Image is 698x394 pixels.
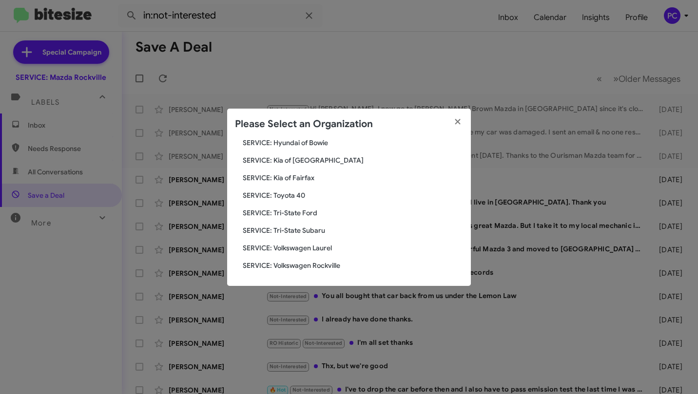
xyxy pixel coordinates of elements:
span: SERVICE: Toyota 40 [243,190,463,200]
span: SERVICE: Volkswagen Laurel [243,243,463,253]
span: SERVICE: Kia of Fairfax [243,173,463,183]
h2: Please Select an Organization [235,116,373,132]
span: SERVICE: Tri-State Subaru [243,225,463,235]
span: SERVICE: Volkswagen Rockville [243,261,463,270]
span: SERVICE: Kia of [GEOGRAPHIC_DATA] [243,155,463,165]
span: SERVICE: Tri-State Ford [243,208,463,218]
span: SERVICE: Hyundai of Bowie [243,138,463,148]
